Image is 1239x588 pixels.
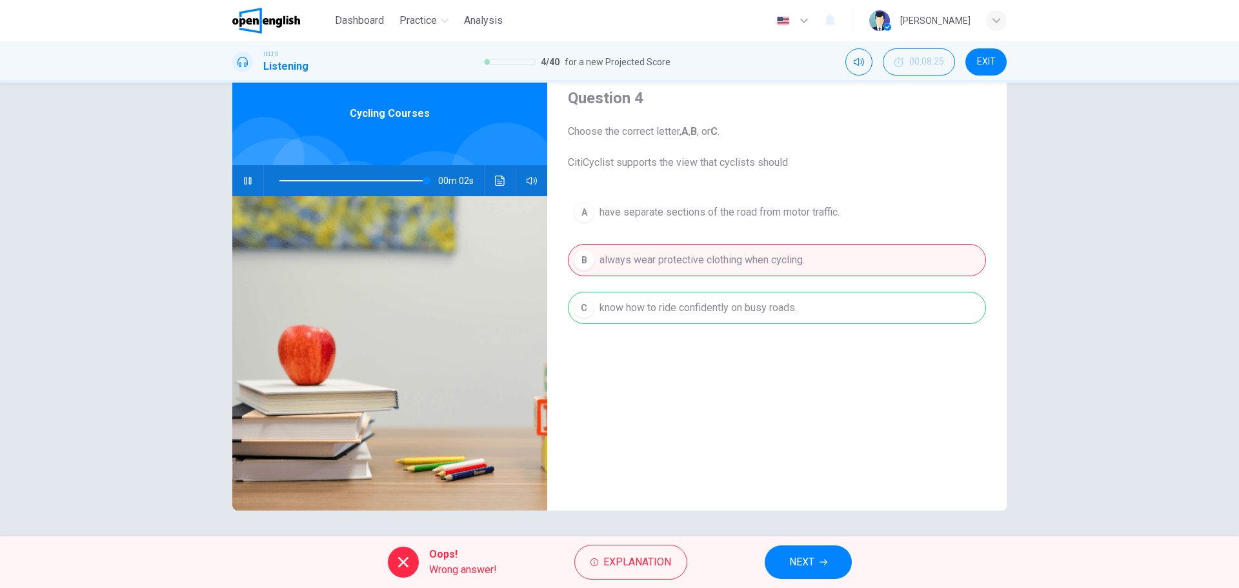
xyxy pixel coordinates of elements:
[429,547,497,562] span: Oops!
[568,88,986,108] h4: Question 4
[350,106,430,121] span: Cycling Courses
[263,50,278,59] span: IELTS
[394,9,454,32] button: Practice
[965,48,1007,76] button: EXIT
[429,562,497,578] span: Wrong answer!
[710,125,718,137] b: C
[399,13,437,28] span: Practice
[568,124,986,170] span: Choose the correct letter, , , or . CitiCyclist supports the view that cyclists should
[459,9,508,32] button: Analysis
[541,54,559,70] span: 4 / 40
[869,10,890,31] img: Profile picture
[574,545,687,580] button: Explanation
[690,125,697,137] b: B
[232,8,330,34] a: OpenEnglish logo
[775,16,791,26] img: en
[681,125,689,137] b: A
[977,57,996,67] span: EXIT
[765,545,852,579] button: NEXT
[464,13,503,28] span: Analysis
[789,553,814,571] span: NEXT
[490,165,510,196] button: Click to see the audio transcription
[900,13,971,28] div: [PERSON_NAME]
[883,48,955,76] button: 00:08:25
[263,59,308,74] h1: Listening
[335,13,384,28] span: Dashboard
[232,196,547,511] img: Cycling Courses
[438,165,484,196] span: 00m 02s
[603,553,671,571] span: Explanation
[330,9,389,32] button: Dashboard
[909,57,944,67] span: 00:08:25
[565,54,670,70] span: for a new Projected Score
[883,48,955,76] div: Hide
[845,48,872,76] div: Mute
[232,8,300,34] img: OpenEnglish logo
